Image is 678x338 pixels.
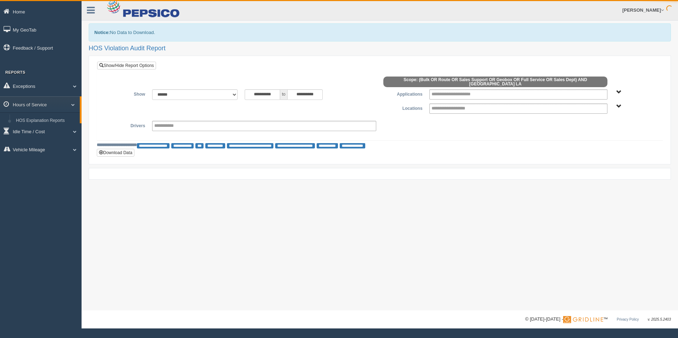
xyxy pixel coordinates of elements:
label: Drivers [102,121,149,129]
a: Privacy Policy [617,317,639,321]
a: Show/Hide Report Options [97,62,156,69]
span: v. 2025.5.2403 [648,317,671,321]
span: to [280,89,287,100]
div: © [DATE]-[DATE] - ™ [525,316,671,323]
button: Download Data [97,149,134,157]
b: Notice: [94,30,110,35]
h2: HOS Violation Audit Report [89,45,671,52]
label: Applications [380,89,426,98]
label: Show [102,89,149,98]
div: No Data to Download. [89,23,671,41]
span: Scope: (Bulk OR Route OR Sales Support OR Geobox OR Full Service OR Sales Dept) AND [GEOGRAPHIC_D... [383,77,607,87]
a: HOS Explanation Reports [13,114,80,127]
label: Locations [380,103,426,112]
img: Gridline [563,316,603,323]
